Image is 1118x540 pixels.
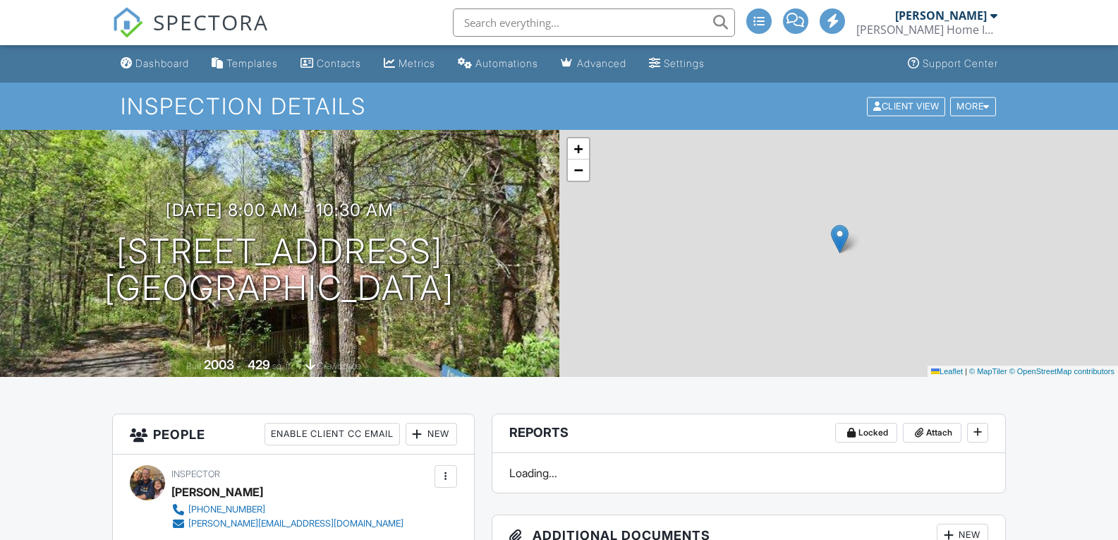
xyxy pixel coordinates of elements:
[573,161,583,179] span: −
[568,138,589,160] a: Zoom in
[113,414,474,455] h3: People
[555,51,632,77] a: Advanced
[965,367,967,376] span: |
[895,8,987,23] div: [PERSON_NAME]
[573,140,583,157] span: +
[104,233,454,308] h1: [STREET_ADDRESS] [GEOGRAPHIC_DATA]
[664,57,705,69] div: Settings
[166,200,394,220] h3: [DATE] 8:00 am - 10:30 am
[186,361,202,371] span: Built
[188,504,265,515] div: [PHONE_NUMBER]
[568,160,589,181] a: Zoom out
[475,57,538,69] div: Automations
[153,7,269,37] span: SPECTORA
[865,100,949,111] a: Client View
[171,503,403,517] a: [PHONE_NUMBER]
[171,517,403,531] a: [PERSON_NAME][EMAIL_ADDRESS][DOMAIN_NAME]
[399,57,435,69] div: Metrics
[248,357,270,372] div: 429
[406,423,457,445] div: New
[317,57,361,69] div: Contacts
[265,423,400,445] div: Enable Client CC Email
[923,57,998,69] div: Support Center
[115,51,195,77] a: Dashboard
[135,57,189,69] div: Dashboard
[112,19,269,49] a: SPECTORA
[931,367,963,376] a: Leaflet
[378,51,441,77] a: Metrics
[1009,367,1114,376] a: © OpenStreetMap contributors
[171,469,220,479] span: Inspector
[206,51,284,77] a: Templates
[272,361,292,371] span: sq. ft.
[226,57,278,69] div: Templates
[867,97,945,116] div: Client View
[969,367,1007,376] a: © MapTiler
[188,518,403,529] div: [PERSON_NAME][EMAIL_ADDRESS][DOMAIN_NAME]
[204,357,234,372] div: 2003
[317,361,361,371] span: crawlspace
[453,8,735,37] input: Search everything...
[295,51,367,77] a: Contacts
[452,51,544,77] a: Automations (Basic)
[902,51,1004,77] a: Support Center
[121,94,997,119] h1: Inspection Details
[856,23,997,37] div: Conley Home Inspections
[643,51,710,77] a: Settings
[112,7,143,38] img: The Best Home Inspection Software - Spectora
[577,57,626,69] div: Advanced
[831,224,849,253] img: Marker
[950,97,996,116] div: More
[171,481,263,503] div: [PERSON_NAME]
